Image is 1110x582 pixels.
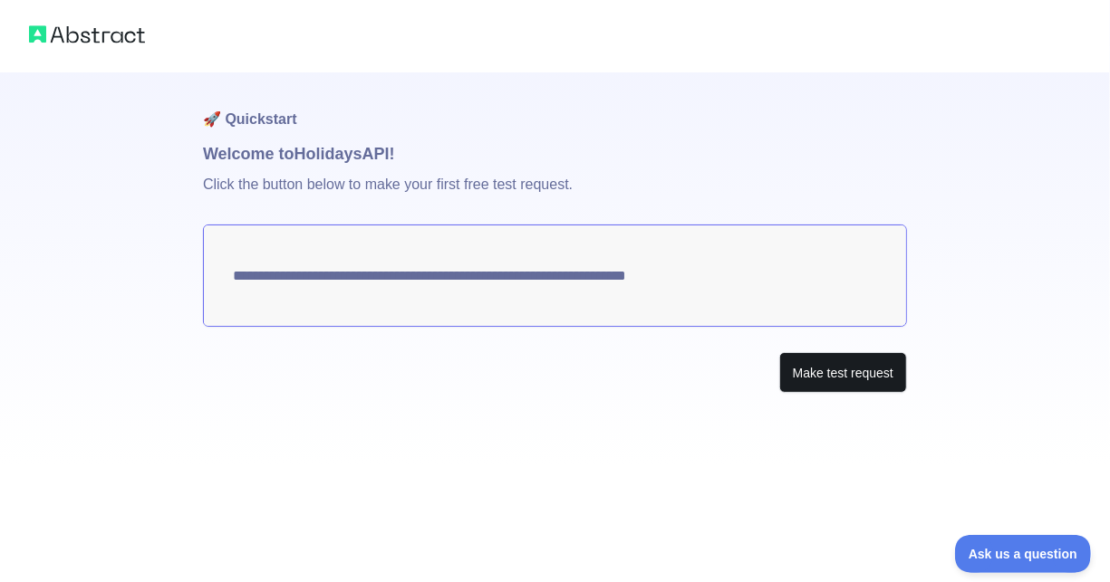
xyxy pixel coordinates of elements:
[29,22,145,47] img: Abstract logo
[203,72,907,141] h1: 🚀 Quickstart
[779,352,907,393] button: Make test request
[955,535,1092,573] iframe: Toggle Customer Support
[203,167,907,224] p: Click the button below to make your first free test request.
[203,141,907,167] h1: Welcome to Holidays API!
